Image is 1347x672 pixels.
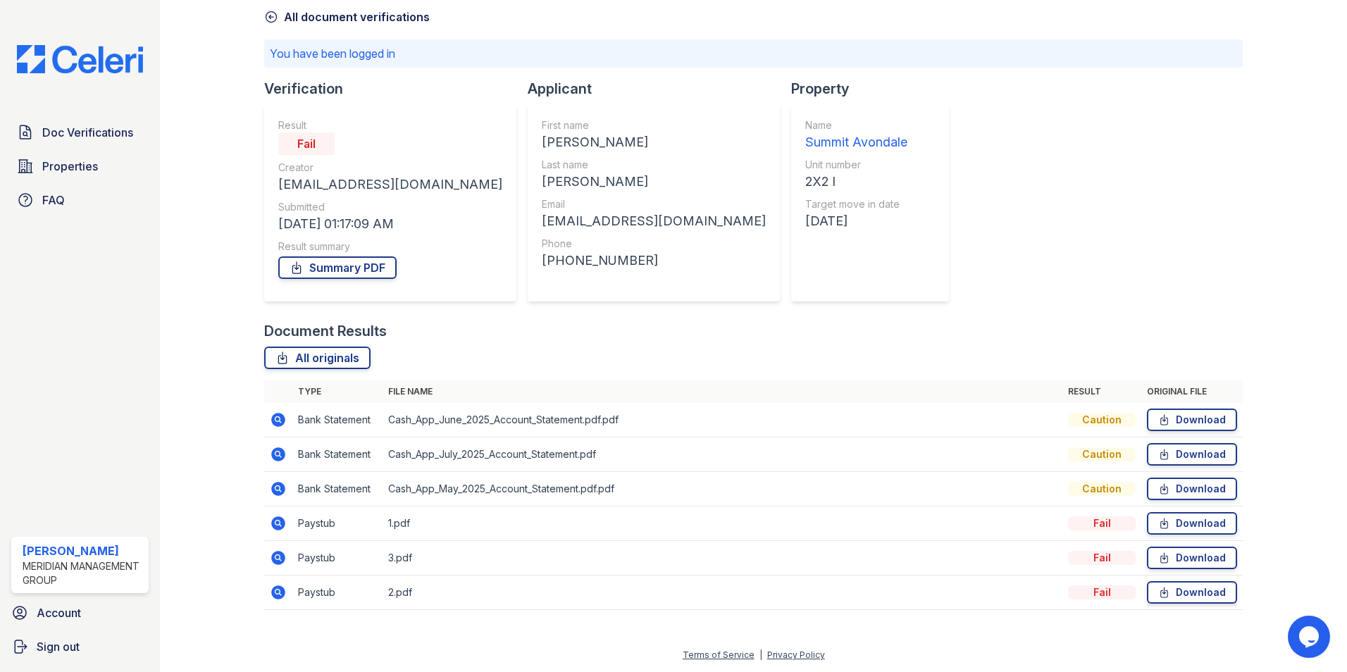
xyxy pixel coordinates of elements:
div: [EMAIL_ADDRESS][DOMAIN_NAME] [542,211,766,231]
div: Name [805,118,907,132]
div: Caution [1068,482,1136,496]
a: Download [1147,547,1237,569]
div: Applicant [528,79,791,99]
td: Bank Statement [292,472,383,506]
th: File name [383,380,1062,403]
td: 2.pdf [383,575,1062,610]
span: Doc Verifications [42,124,133,141]
div: [EMAIL_ADDRESS][DOMAIN_NAME] [278,175,502,194]
div: Fail [1068,585,1136,599]
td: Bank Statement [292,403,383,437]
div: Summit Avondale [805,132,907,152]
div: Submitted [278,200,502,214]
a: Name Summit Avondale [805,118,907,152]
div: Target move in date [805,197,907,211]
div: Document Results [264,321,387,341]
td: 3.pdf [383,541,1062,575]
a: Account [6,599,154,627]
a: Terms of Service [683,649,755,660]
th: Result [1062,380,1141,403]
a: All originals [264,347,371,369]
div: | [759,649,762,660]
div: Fail [278,132,335,155]
div: Verification [264,79,528,99]
a: Doc Verifications [11,118,149,147]
div: Email [542,197,766,211]
div: Phone [542,237,766,251]
span: FAQ [42,192,65,209]
div: [DATE] [805,211,907,231]
div: Last name [542,158,766,172]
td: Paystub [292,541,383,575]
div: Creator [278,161,502,175]
td: 1.pdf [383,506,1062,541]
div: Meridian Management Group [23,559,143,587]
a: Download [1147,478,1237,500]
div: Fail [1068,551,1136,565]
span: Properties [42,158,98,175]
a: All document verifications [264,8,430,25]
img: CE_Logo_Blue-a8612792a0a2168367f1c8372b55b34899dd931a85d93a1a3d3e32e68fde9ad4.png [6,45,154,73]
div: Result [278,118,502,132]
div: [PERSON_NAME] [542,172,766,192]
div: Caution [1068,413,1136,427]
span: Account [37,604,81,621]
a: Download [1147,443,1237,466]
p: You have been logged in [270,45,1237,62]
td: Cash_App_June_2025_Account_Statement.pdf.pdf [383,403,1062,437]
div: [PERSON_NAME] [23,542,143,559]
div: First name [542,118,766,132]
a: Summary PDF [278,256,397,279]
div: Result summary [278,239,502,254]
th: Original file [1141,380,1243,403]
a: FAQ [11,186,149,214]
th: Type [292,380,383,403]
div: [PHONE_NUMBER] [542,251,766,270]
td: Cash_App_July_2025_Account_Statement.pdf [383,437,1062,472]
div: [PERSON_NAME] [542,132,766,152]
a: Download [1147,512,1237,535]
td: Paystub [292,506,383,541]
div: 2X2 I [805,172,907,192]
a: Properties [11,152,149,180]
td: Bank Statement [292,437,383,472]
td: Paystub [292,575,383,610]
iframe: chat widget [1288,616,1333,658]
div: [DATE] 01:17:09 AM [278,214,502,234]
div: Caution [1068,447,1136,461]
a: Sign out [6,633,154,661]
span: Sign out [37,638,80,655]
a: Download [1147,409,1237,431]
div: Unit number [805,158,907,172]
td: Cash_App_May_2025_Account_Statement.pdf.pdf [383,472,1062,506]
a: Download [1147,581,1237,604]
div: Property [791,79,960,99]
div: Fail [1068,516,1136,530]
a: Privacy Policy [767,649,825,660]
